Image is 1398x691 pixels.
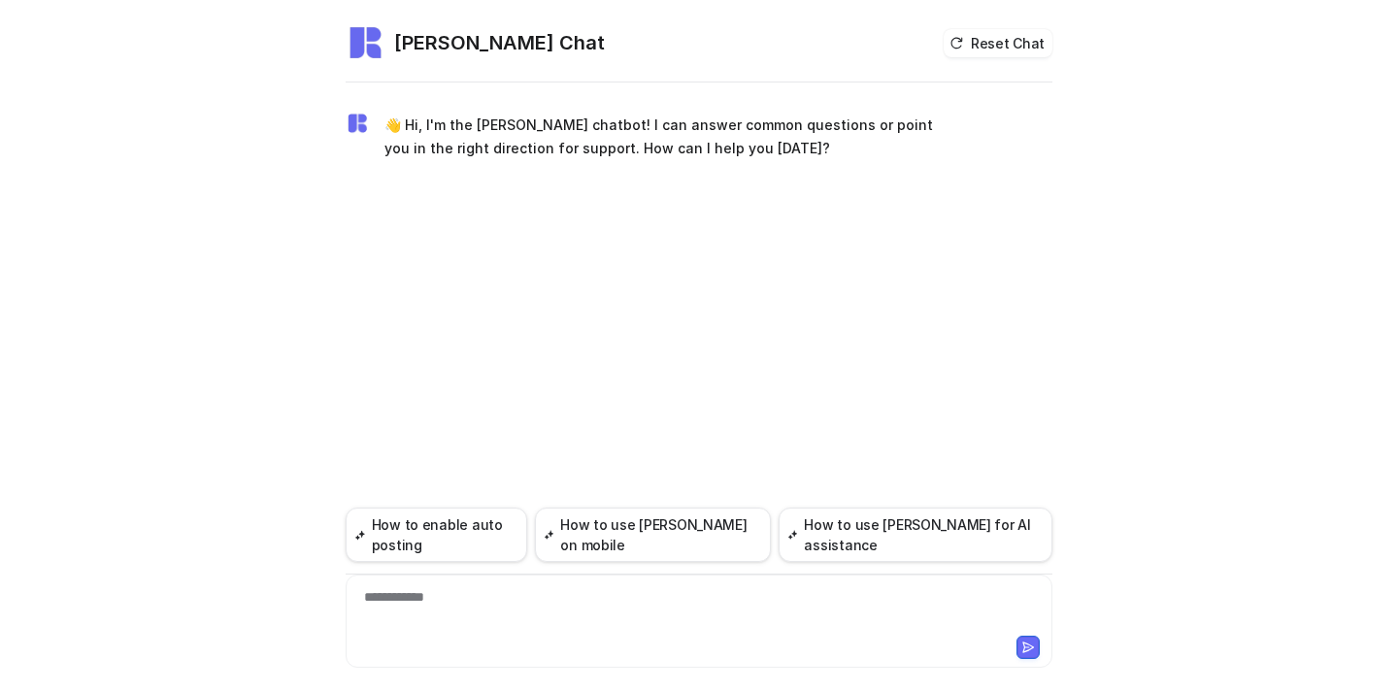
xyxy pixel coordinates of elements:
p: 👋 Hi, I'm the [PERSON_NAME] chatbot! I can answer common questions or point you in the right dire... [384,114,952,160]
h2: [PERSON_NAME] Chat [394,29,605,56]
button: How to enable auto posting [346,508,527,562]
img: Widget [346,23,384,62]
img: Widget [346,112,369,135]
button: How to use [PERSON_NAME] on mobile [535,508,771,562]
button: How to use [PERSON_NAME] for AI assistance [779,508,1052,562]
button: Reset Chat [944,29,1052,57]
